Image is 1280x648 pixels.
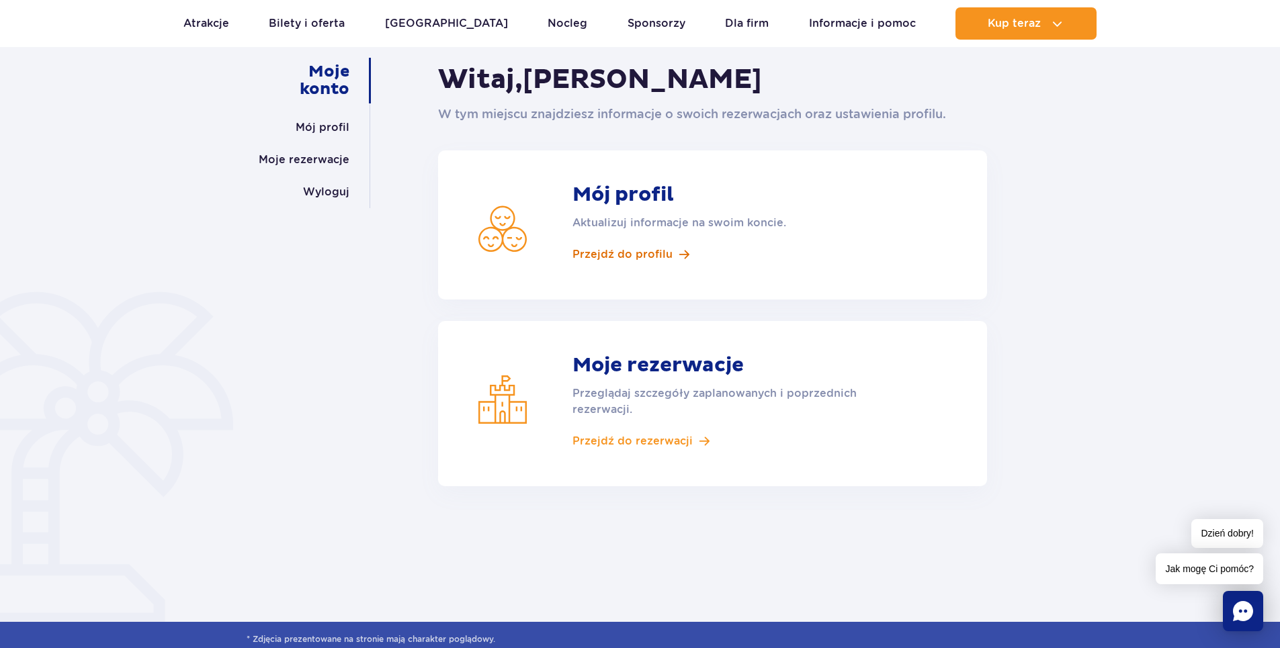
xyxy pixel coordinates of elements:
a: Mój profil [296,111,349,144]
a: Sponsorzy [628,7,685,40]
a: Moje rezerwacje [259,144,349,176]
span: Przejdź do profilu [572,247,673,262]
span: [PERSON_NAME] [523,63,762,97]
a: Przejdź do profilu [572,247,888,262]
span: * Zdjęcia prezentowane na stronie mają charakter poglądowy. [247,633,1033,646]
button: Kup teraz [955,7,1097,40]
a: Bilety i oferta [269,7,345,40]
span: Jak mogę Ci pomóc? [1156,553,1263,584]
a: Informacje i pomoc [809,7,916,40]
p: Przeglądaj szczegóły zaplanowanych i poprzednich rezerwacji. [572,385,888,418]
div: Chat [1223,591,1263,631]
p: Aktualizuj informacje na swoim koncie. [572,215,888,231]
a: Wyloguj [303,176,349,208]
a: Atrakcje [183,7,229,40]
span: Dzień dobry! [1191,519,1263,548]
a: Dla firm [725,7,769,40]
p: W tym miejscu znajdziesz informacje o swoich rezerwacjach oraz ustawienia profilu. [438,105,987,124]
a: [GEOGRAPHIC_DATA] [385,7,508,40]
a: Moje konto [262,58,349,103]
span: Przejdź do rezerwacji [572,434,693,449]
strong: Mój profil [572,183,888,207]
a: Nocleg [548,7,587,40]
span: Kup teraz [988,17,1041,30]
strong: Moje rezerwacje [572,353,888,377]
a: Przejdź do rezerwacji [572,434,888,449]
h1: Witaj, [438,63,987,97]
